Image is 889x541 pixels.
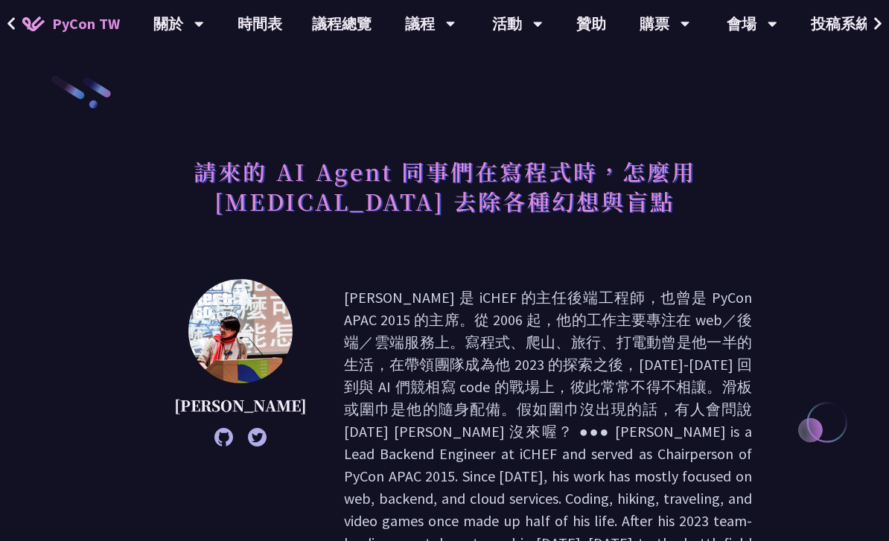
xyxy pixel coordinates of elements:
[188,279,293,383] img: Keith Yang
[52,13,120,35] span: PyCon TW
[22,16,45,31] img: Home icon of PyCon TW 2025
[7,5,135,42] a: PyCon TW
[174,394,307,417] p: [PERSON_NAME]
[137,149,752,223] h1: 請來的 AI Agent 同事們在寫程式時，怎麼用 [MEDICAL_DATA] 去除各種幻想與盲點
